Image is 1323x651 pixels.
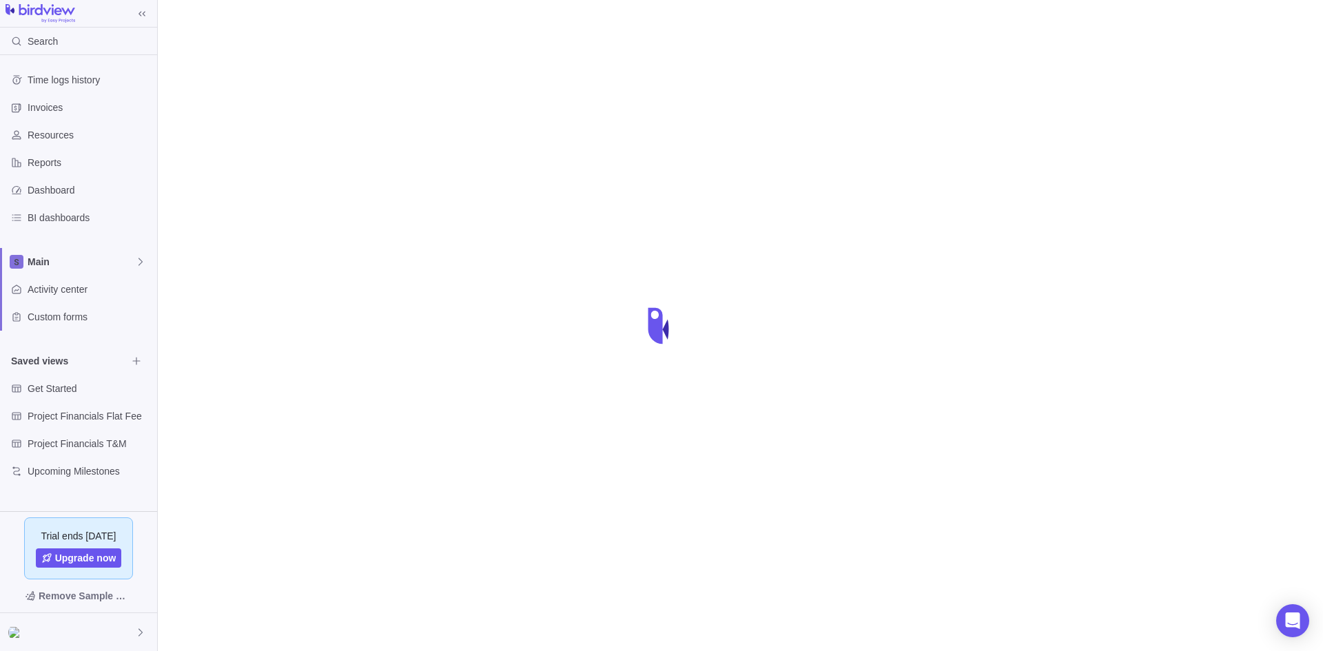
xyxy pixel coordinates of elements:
span: Upgrade now [55,551,116,565]
span: Invoices [28,101,152,114]
span: Project Financials Flat Fee [28,409,152,423]
span: Activity center [28,282,152,296]
img: logo [6,4,75,23]
img: Show [8,627,25,638]
span: Reports [28,156,152,169]
span: Remove Sample Data [11,585,146,607]
div: loading [634,298,689,353]
span: Time logs history [28,73,152,87]
span: BI dashboards [28,211,152,225]
span: Dashboard [28,183,152,197]
span: Custom forms [28,310,152,324]
div: Mads Lund Torslev [8,624,25,641]
span: Main [28,255,135,269]
span: Project Financials T&M [28,437,152,451]
div: Open Intercom Messenger [1276,604,1309,637]
span: Trial ends [DATE] [41,529,116,543]
span: Get Started [28,382,152,395]
span: Upcoming Milestones [28,464,152,478]
span: Resources [28,128,152,142]
span: Search [28,34,58,48]
span: Browse views [127,351,146,371]
span: Remove Sample Data [39,588,132,604]
span: Saved views [11,354,127,368]
a: Upgrade now [36,548,122,568]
